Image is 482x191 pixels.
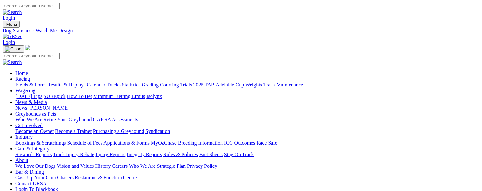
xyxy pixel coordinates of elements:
[15,76,30,82] a: Racing
[25,45,30,50] img: logo-grsa-white.png
[180,82,192,87] a: Trials
[95,152,125,157] a: Injury Reports
[112,163,128,169] a: Careers
[199,152,223,157] a: Fact Sheets
[15,163,55,169] a: We Love Our Dogs
[107,82,121,87] a: Tracks
[47,82,85,87] a: Results & Replays
[15,140,66,146] a: Bookings & Scratchings
[93,94,145,99] a: Minimum Betting Limits
[5,46,21,52] img: Close
[178,140,223,146] a: Breeding Information
[142,82,159,87] a: Grading
[3,59,22,65] img: Search
[15,157,28,163] a: About
[15,175,56,180] a: Cash Up Your Club
[160,82,179,87] a: Coursing
[15,146,50,151] a: Care & Integrity
[28,105,69,111] a: [PERSON_NAME]
[3,15,15,21] a: Login
[15,105,27,111] a: News
[3,34,22,39] img: GRSA
[55,128,92,134] a: Become a Trainer
[122,82,141,87] a: Statistics
[224,140,255,146] a: ICG Outcomes
[3,39,15,45] a: Login
[163,152,198,157] a: Rules & Policies
[6,22,17,27] span: Menu
[15,117,479,123] div: Greyhounds as Pets
[87,82,105,87] a: Calendar
[3,9,22,15] img: Search
[245,82,262,87] a: Weights
[15,152,479,157] div: Care & Integrity
[44,94,65,99] a: SUREpick
[3,21,20,28] button: Toggle navigation
[15,105,479,111] div: News & Media
[127,152,162,157] a: Integrity Reports
[15,152,52,157] a: Stewards Reports
[93,117,138,122] a: GAP SA Assessments
[67,140,102,146] a: Schedule of Fees
[57,163,94,169] a: Vision and Values
[3,53,60,59] input: Search
[145,128,170,134] a: Syndication
[67,94,92,99] a: How To Bet
[57,175,137,180] a: Chasers Restaurant & Function Centre
[93,128,144,134] a: Purchasing a Greyhound
[15,117,42,122] a: Who We Are
[15,163,479,169] div: About
[103,140,150,146] a: Applications & Forms
[15,111,56,116] a: Greyhounds as Pets
[224,152,254,157] a: Stay On Track
[15,88,35,93] a: Wagering
[151,140,177,146] a: MyOzChase
[15,140,479,146] div: Industry
[44,117,92,122] a: Retire Your Greyhound
[15,128,54,134] a: Become an Owner
[3,28,479,34] a: Dog Statistics - Watch Me Design
[15,70,28,76] a: Home
[263,82,303,87] a: Track Maintenance
[3,3,60,9] input: Search
[53,152,94,157] a: Track Injury Rebate
[129,163,156,169] a: Who We Are
[15,128,479,134] div: Get Involved
[193,82,244,87] a: 2025 TAB Adelaide Cup
[256,140,277,146] a: Race Safe
[15,181,46,186] a: Contact GRSA
[15,94,479,99] div: Wagering
[15,175,479,181] div: Bar & Dining
[15,134,33,140] a: Industry
[15,169,44,175] a: Bar & Dining
[157,163,186,169] a: Strategic Plan
[95,163,111,169] a: History
[146,94,162,99] a: Isolynx
[15,94,42,99] a: [DATE] Tips
[15,99,47,105] a: News & Media
[15,82,46,87] a: Fields & Form
[15,82,479,88] div: Racing
[15,123,43,128] a: Get Involved
[187,163,217,169] a: Privacy Policy
[3,45,24,53] button: Toggle navigation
